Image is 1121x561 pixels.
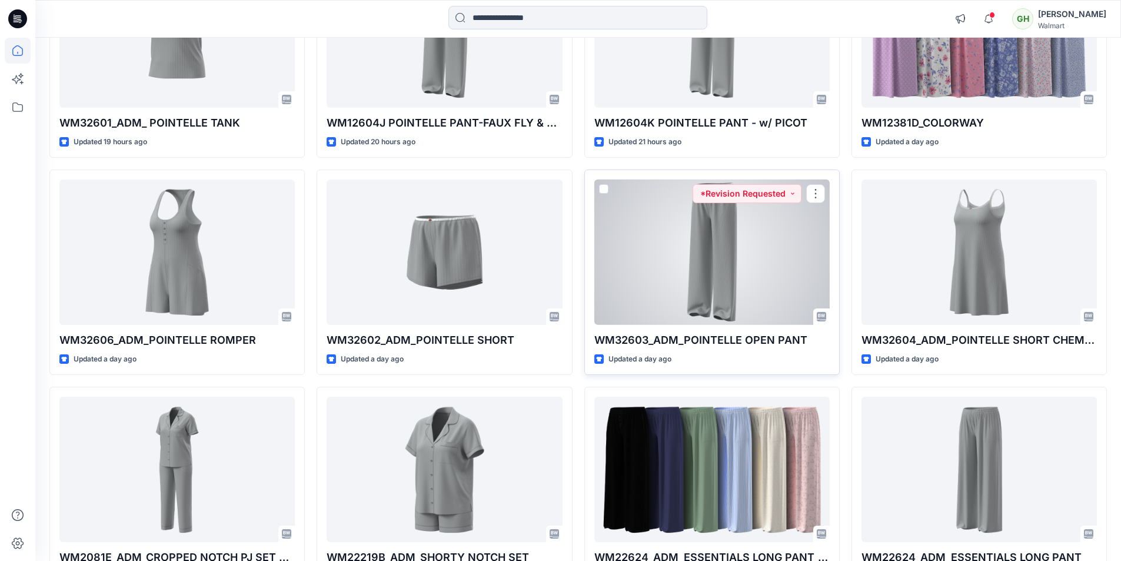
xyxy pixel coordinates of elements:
p: WM32602_ADM_POINTELLE SHORT [327,332,562,348]
a: WM22624_ADM_ESSENTIALS LONG PANT_COLORWAY [594,397,830,542]
div: GH [1012,8,1033,29]
p: Updated a day ago [74,353,137,366]
p: Updated 19 hours ago [74,136,147,148]
p: Updated a day ago [341,353,404,366]
p: Updated a day ago [876,136,939,148]
div: [PERSON_NAME] [1038,7,1106,21]
p: WM32603_ADM_POINTELLE OPEN PANT [594,332,830,348]
p: WM32606_ADM_POINTELLE ROMPER [59,332,295,348]
p: WM12604K POINTELLE PANT - w/ PICOT [594,115,830,131]
a: WM2081E_ADM_CROPPED NOTCH PJ SET WITH STRAIGHT HEM TOP [59,397,295,542]
p: WM12381D_COLORWAY [861,115,1097,131]
p: WM32604_ADM_POINTELLE SHORT CHEMISE [861,332,1097,348]
p: WM12604J POINTELLE PANT-FAUX FLY & BUTTONS + PICOT [327,115,562,131]
p: WM32601_ADM_ POINTELLE TANK [59,115,295,131]
p: Updated 20 hours ago [341,136,415,148]
p: Updated 21 hours ago [608,136,681,148]
div: Walmart [1038,21,1106,30]
a: WM32603_ADM_POINTELLE OPEN PANT [594,180,830,325]
a: WM32604_ADM_POINTELLE SHORT CHEMISE [861,180,1097,325]
p: Updated a day ago [608,353,671,366]
a: WM32606_ADM_POINTELLE ROMPER [59,180,295,325]
a: WM22624_ADM_ESSENTIALS LONG PANT [861,397,1097,542]
a: WM32602_ADM_POINTELLE SHORT [327,180,562,325]
a: WM22219B_ADM_SHORTY NOTCH SET [327,397,562,542]
p: Updated a day ago [876,353,939,366]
